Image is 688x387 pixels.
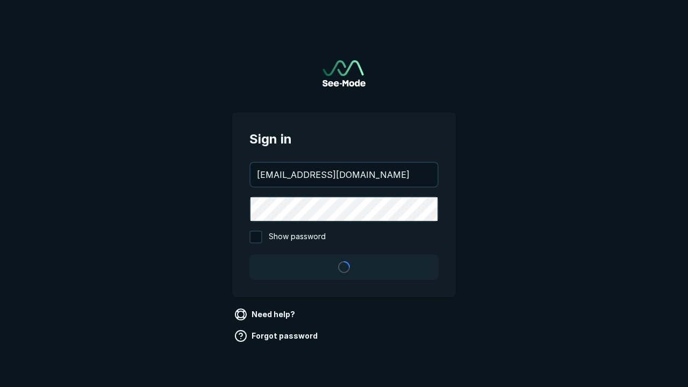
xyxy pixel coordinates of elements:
input: your@email.com [250,163,438,187]
a: Forgot password [232,327,322,345]
span: Sign in [249,130,439,149]
span: Show password [269,231,326,243]
a: Need help? [232,306,299,323]
a: Go to sign in [322,60,365,87]
img: See-Mode Logo [322,60,365,87]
